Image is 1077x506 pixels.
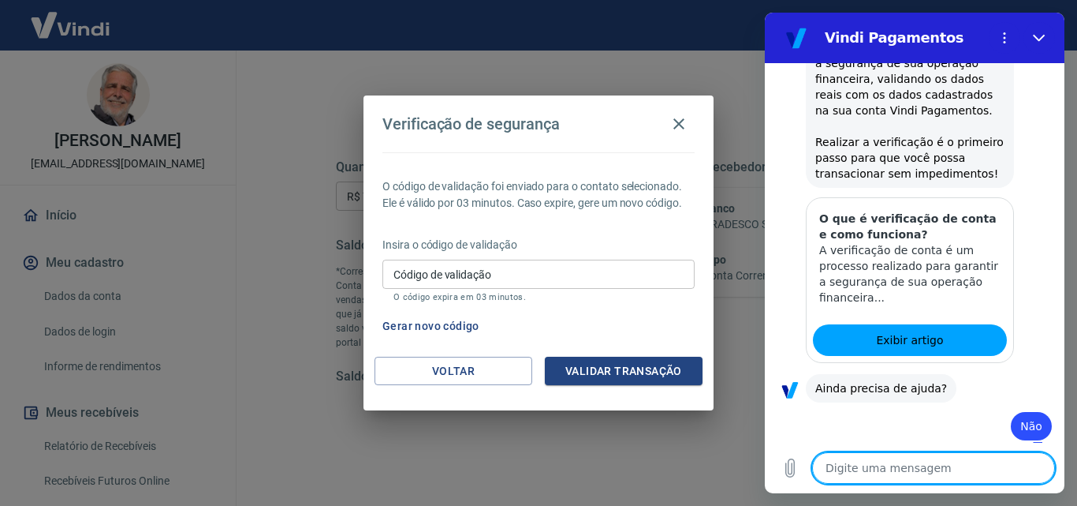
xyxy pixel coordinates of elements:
iframe: Janela de mensagens [765,13,1064,493]
button: Gerar novo código [376,312,486,341]
button: Voltar [375,357,532,386]
h4: Verificação de segurança [382,114,560,133]
button: Validar transação [545,357,702,386]
p: Insira o código de validação [382,237,695,253]
p: O código de validação foi enviado para o contato selecionado. Ele é válido por 03 minutos. Caso e... [382,178,695,212]
p: O código expira em 03 minutos. [393,292,684,302]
